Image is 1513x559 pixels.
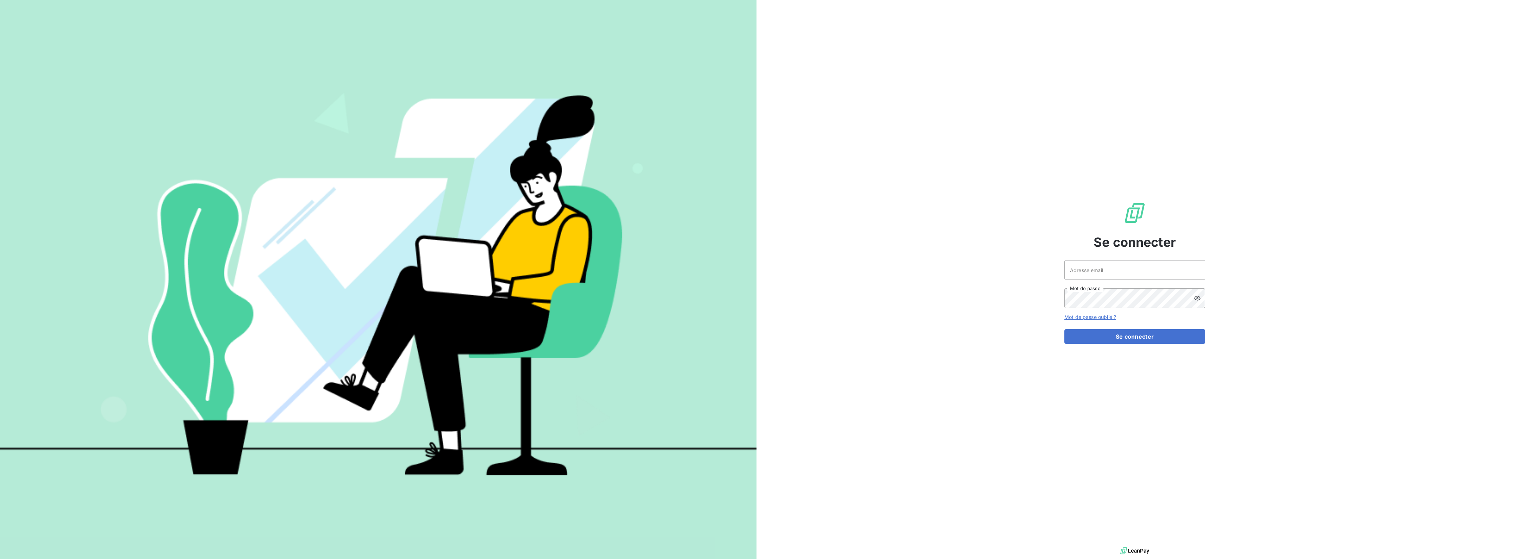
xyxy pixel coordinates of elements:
span: Se connecter [1094,233,1176,252]
img: Logo LeanPay [1123,202,1146,224]
input: placeholder [1064,260,1205,280]
button: Se connecter [1064,329,1205,344]
img: logo [1120,546,1149,556]
a: Mot de passe oublié ? [1064,314,1116,320]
